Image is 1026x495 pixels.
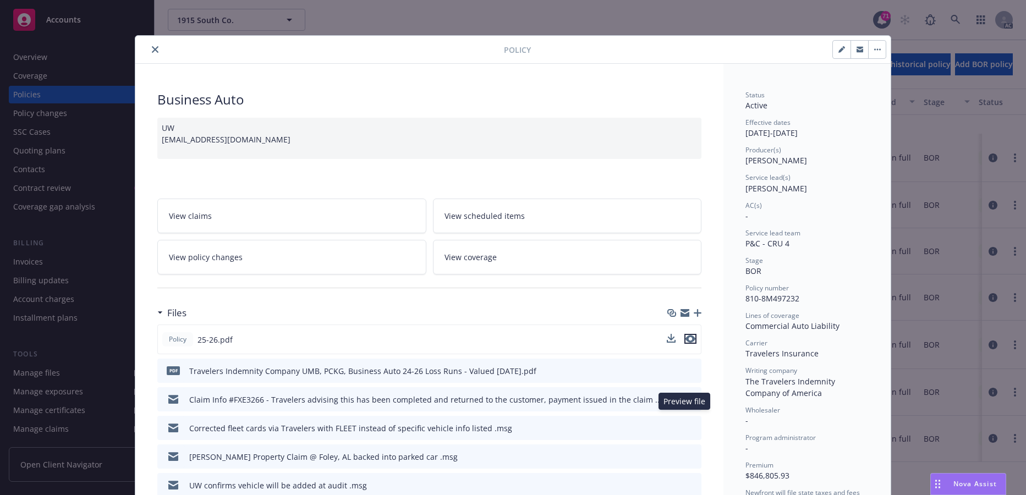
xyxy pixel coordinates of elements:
[745,376,837,398] span: The Travelers Indemnity Company of America
[504,44,531,56] span: Policy
[157,306,186,320] div: Files
[745,321,840,331] span: Commercial Auto Liability
[745,228,800,238] span: Service lead team
[169,210,212,222] span: View claims
[189,422,512,434] div: Corrected fleet cards via Travelers with FLEET instead of specific vehicle info listed .msg
[167,334,189,344] span: Policy
[745,293,799,304] span: 810-8M497232
[670,451,678,463] button: download file
[745,366,797,375] span: Writing company
[189,365,536,377] div: Travelers Indemnity Company UMB, PCKG, Business Auto 24-26 Loss Runs - Valued [DATE].pdf
[745,155,807,166] span: [PERSON_NAME]
[745,173,791,182] span: Service lead(s)
[745,415,748,426] span: -
[745,283,789,293] span: Policy number
[745,470,789,481] span: $846,805.93
[433,199,702,233] a: View scheduled items
[197,334,233,345] span: 25-26.pdf
[670,480,678,491] button: download file
[445,251,497,263] span: View coverage
[189,480,367,491] div: UW confirms vehicle will be added at audit .msg
[930,473,1006,495] button: Nova Assist
[745,433,816,442] span: Program administrator
[745,118,791,127] span: Effective dates
[745,348,819,359] span: Travelers Insurance
[189,451,458,463] div: [PERSON_NAME] Property Claim @ Foley, AL backed into parked car .msg
[167,366,180,375] span: pdf
[745,338,767,348] span: Carrier
[157,118,701,159] div: UW [EMAIL_ADDRESS][DOMAIN_NAME]
[745,460,773,470] span: Premium
[169,251,243,263] span: View policy changes
[931,474,945,494] div: Drag to move
[745,145,781,155] span: Producer(s)
[167,306,186,320] h3: Files
[687,451,697,463] button: preview file
[687,365,697,377] button: preview file
[745,266,761,276] span: BOR
[687,480,697,491] button: preview file
[684,334,696,345] button: preview file
[157,199,426,233] a: View claims
[189,394,665,405] div: Claim Info #FXE3266 - Travelers advising this has been completed and returned to the customer, pa...
[745,211,748,221] span: -
[684,334,696,344] button: preview file
[670,365,678,377] button: download file
[745,256,763,265] span: Stage
[745,443,748,453] span: -
[953,479,997,488] span: Nova Assist
[745,118,869,139] div: [DATE] - [DATE]
[745,100,767,111] span: Active
[745,405,780,415] span: Wholesaler
[745,311,799,320] span: Lines of coverage
[745,90,765,100] span: Status
[149,43,162,56] button: close
[445,210,525,222] span: View scheduled items
[670,422,678,434] button: download file
[687,422,697,434] button: preview file
[667,334,676,343] button: download file
[745,183,807,194] span: [PERSON_NAME]
[667,334,676,345] button: download file
[745,201,762,210] span: AC(s)
[745,238,789,249] span: P&C - CRU 4
[157,240,426,274] a: View policy changes
[157,90,701,109] div: Business Auto
[433,240,702,274] a: View coverage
